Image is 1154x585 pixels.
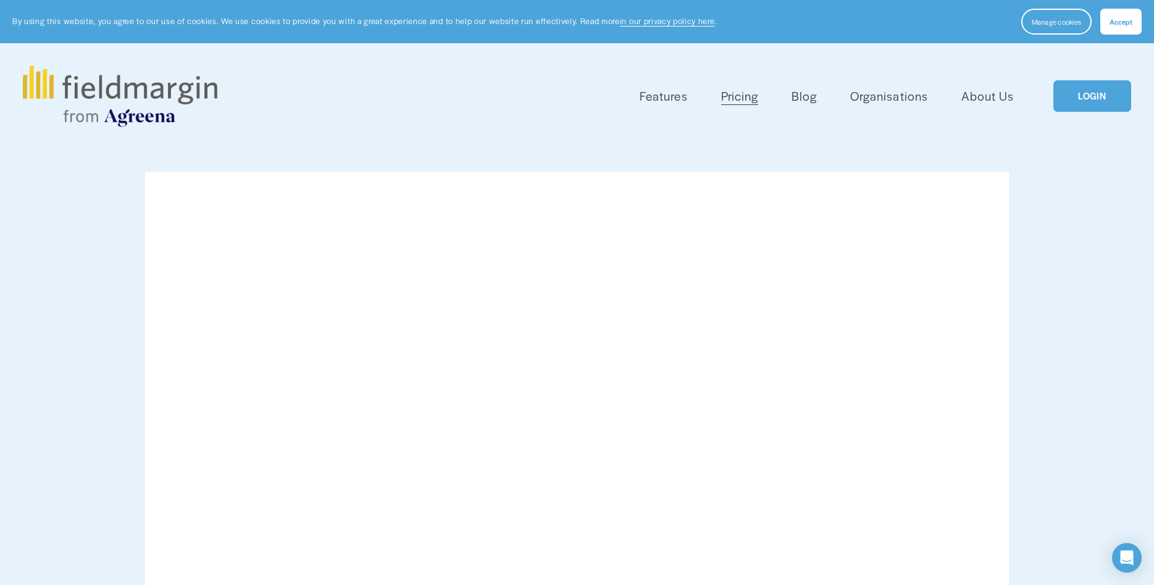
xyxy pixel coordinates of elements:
a: LOGIN [1053,80,1131,112]
a: Blog [792,86,817,106]
a: About Us [961,86,1014,106]
span: Accept [1110,17,1132,27]
img: fieldmargin.com [23,65,217,127]
span: Manage cookies [1032,17,1081,27]
span: Features [640,87,687,105]
a: in our privacy policy here [620,15,715,27]
p: By using this website, you agree to our use of cookies. We use cookies to provide you with a grea... [12,15,717,27]
button: Manage cookies [1021,9,1092,35]
a: Organisations [850,86,927,106]
div: Open Intercom Messenger [1112,543,1142,573]
a: folder dropdown [640,86,687,106]
a: Pricing [721,86,758,106]
button: Accept [1100,9,1142,35]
